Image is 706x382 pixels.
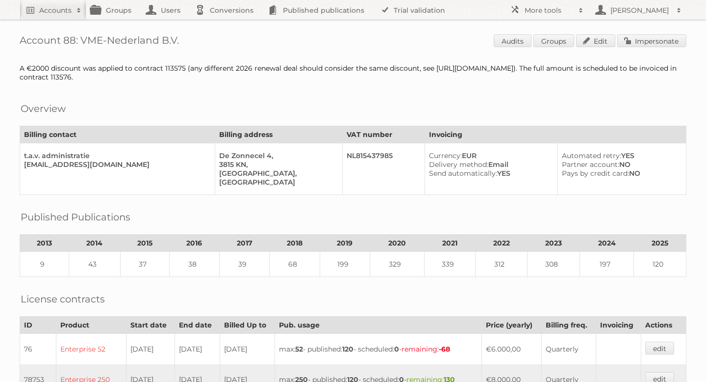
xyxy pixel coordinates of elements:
[56,317,126,334] th: Product
[370,252,424,277] td: 329
[342,345,353,354] strong: 120
[562,169,629,178] span: Pays by credit card:
[402,345,450,354] span: remaining:
[320,252,370,277] td: 199
[634,235,686,252] th: 2025
[342,143,425,195] td: NL815437985
[120,235,169,252] th: 2015
[429,169,497,178] span: Send automatically:
[24,151,207,160] div: t.a.v. administratie
[576,34,615,47] a: Edit
[20,34,686,49] h1: Account 88: VME-Nederland B.V.
[562,160,619,169] span: Partner account:
[270,252,320,277] td: 68
[429,151,550,160] div: EUR
[617,34,686,47] a: Impersonate
[20,334,56,365] td: 76
[562,169,678,178] div: NO
[394,345,399,354] strong: 0
[580,252,634,277] td: 197
[562,151,678,160] div: YES
[220,334,275,365] td: [DATE]
[21,210,130,224] h2: Published Publications
[275,317,481,334] th: Pub. usage
[562,160,678,169] div: NO
[596,317,641,334] th: Invoicing
[429,151,462,160] span: Currency:
[175,317,220,334] th: End date
[425,126,686,143] th: Invoicing
[215,126,342,143] th: Billing address
[295,345,303,354] strong: 52
[20,235,69,252] th: 2013
[481,334,541,365] td: €6.000,00
[429,169,550,178] div: YES
[528,252,580,277] td: 308
[494,34,531,47] a: Audits
[275,334,481,365] td: max: - published: - scheduled: -
[608,5,672,15] h2: [PERSON_NAME]
[424,235,475,252] th: 2021
[562,151,621,160] span: Automated retry:
[219,169,334,178] div: [GEOGRAPHIC_DATA],
[439,345,450,354] strong: -68
[429,160,488,169] span: Delivery method:
[342,126,425,143] th: VAT number
[20,252,69,277] td: 9
[475,252,527,277] td: 312
[219,160,334,169] div: 3815 KN,
[533,34,574,47] a: Groups
[169,252,219,277] td: 38
[56,334,126,365] td: Enterprise 52
[645,342,674,355] a: edit
[580,235,634,252] th: 2024
[429,160,550,169] div: Email
[541,317,596,334] th: Billing freq.
[24,160,207,169] div: [EMAIL_ADDRESS][DOMAIN_NAME]
[475,235,527,252] th: 2022
[219,151,334,160] div: De Zonnecel 4,
[481,317,541,334] th: Price (yearly)
[525,5,574,15] h2: More tools
[126,334,175,365] td: [DATE]
[541,334,596,365] td: Quarterly
[220,235,270,252] th: 2017
[634,252,686,277] td: 120
[169,235,219,252] th: 2016
[69,235,120,252] th: 2014
[20,64,686,82] div: A €2000 discount was applied to contract 113575 (any different 2026 renewal deal should consider ...
[120,252,169,277] td: 37
[220,252,270,277] td: 39
[20,126,215,143] th: Billing contact
[219,178,334,187] div: [GEOGRAPHIC_DATA]
[126,317,175,334] th: Start date
[270,235,320,252] th: 2018
[39,5,72,15] h2: Accounts
[69,252,120,277] td: 43
[175,334,220,365] td: [DATE]
[21,101,66,116] h2: Overview
[641,317,686,334] th: Actions
[424,252,475,277] td: 339
[528,235,580,252] th: 2023
[370,235,424,252] th: 2020
[21,292,105,306] h2: License contracts
[220,317,275,334] th: Billed Up to
[20,317,56,334] th: ID
[320,235,370,252] th: 2019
